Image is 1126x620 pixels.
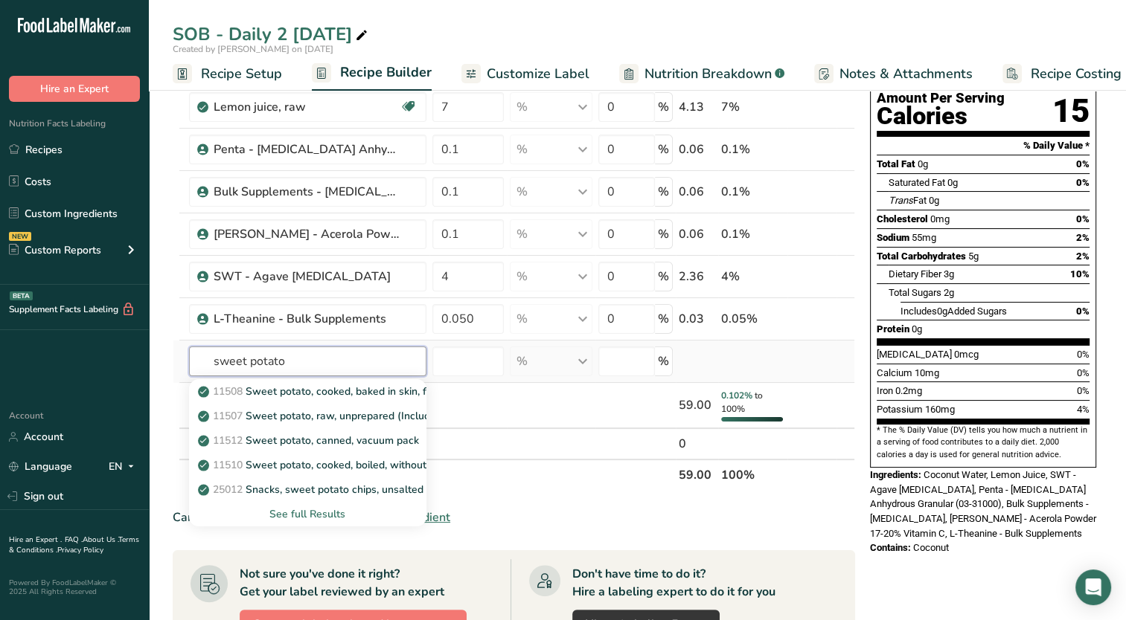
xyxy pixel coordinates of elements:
a: Hire an Expert . [9,535,62,545]
a: 11507Sweet potato, raw, unprepared (Includes foods for USDA's Food Distribution Program) [189,404,426,428]
span: 11512 [213,433,243,448]
span: Cholesterol [877,213,928,225]
a: FAQ . [65,535,83,545]
span: Calcium [877,367,912,378]
div: 0.1% [721,183,784,201]
i: Trans [889,195,913,206]
div: NEW [9,232,31,241]
span: Iron [877,385,893,396]
th: 100% [718,459,787,490]
a: 11510Sweet potato, cooked, boiled, without skin [189,453,426,477]
span: Includes Added Sugars [901,306,1007,317]
span: 10mg [915,367,939,378]
span: 0% [1077,367,1090,378]
span: Recipe Builder [340,62,432,83]
div: SOB - Daily 2 [DATE] [173,21,371,48]
th: 59.00 [676,459,718,490]
div: 0.1% [721,141,784,158]
span: 0% [1077,385,1090,396]
a: 11512Sweet potato, canned, vacuum pack [189,428,426,453]
p: Snacks, sweet potato chips, unsalted [201,482,423,497]
span: Created by [PERSON_NAME] on [DATE] [173,43,333,55]
span: 0g [937,306,947,317]
div: Don't have time to do it? Hire a labeling expert to do it for you [572,565,775,601]
div: 7% [721,98,784,116]
div: Calories [877,106,1005,127]
span: Saturated Fat [889,177,945,188]
span: 0mcg [954,349,979,360]
a: Recipe Setup [173,57,282,91]
div: SWT - Agave [MEDICAL_DATA] [214,268,400,285]
div: BETA [10,291,33,300]
a: Terms & Conditions . [9,535,139,555]
span: 4% [1077,404,1090,415]
a: Language [9,453,72,479]
span: Ingredients: [870,469,921,480]
span: Recipe Costing [1031,64,1122,84]
div: 2.36 [679,268,715,285]
input: Add Ingredient [189,346,426,376]
div: 59.00 [679,396,715,414]
section: % Daily Value * [877,137,1090,155]
section: * The % Daily Value (DV) tells you how much a nutrient in a serving of food contributes to a dail... [877,424,1090,461]
a: Notes & Attachments [814,57,973,91]
span: Notes & Attachments [839,64,973,84]
a: Nutrition Breakdown [619,57,784,91]
a: Privacy Policy [57,545,103,555]
span: Sodium [877,232,909,243]
span: Total Fat [877,158,915,169]
span: 25012 [213,482,243,497]
div: Can't find your ingredient? [173,508,855,526]
span: 10% [1070,268,1090,280]
span: Coconut [913,542,949,553]
span: 11507 [213,409,243,423]
span: 0g [929,195,939,206]
span: Coconut Water, Lemon Juice, SWT - Agave [MEDICAL_DATA], Penta - [MEDICAL_DATA] Anhydrous Granular... [870,469,1096,539]
span: 0% [1077,349,1090,360]
div: Penta - [MEDICAL_DATA] Anhydrous Granular (03-31000) [214,141,400,158]
p: Sweet potato, cooked, baked in skin, flesh, without salt [201,384,509,399]
div: Lemon juice, raw [214,98,400,116]
span: 5g [968,251,979,262]
div: L-Theanine - Bulk Supplements [214,310,400,328]
span: Fat [889,195,927,206]
span: Customize Label [487,64,589,84]
span: 2g [944,287,954,298]
button: Hire an Expert [9,76,140,102]
div: 15 [1052,91,1090,131]
span: Total Carbohydrates [877,251,966,262]
span: 2% [1076,251,1090,262]
span: 0g [947,177,958,188]
div: 0 [679,435,715,453]
span: 0% [1076,213,1090,225]
a: Recipe Builder [312,56,432,91]
span: 0mg [930,213,950,225]
div: 0.06 [679,141,715,158]
div: Custom Reports [9,242,101,258]
a: Customize Label [461,57,589,91]
div: 0.05% [721,310,784,328]
span: 0% [1076,158,1090,169]
div: Open Intercom Messenger [1075,569,1111,605]
span: Protein [877,323,909,335]
span: Dietary Fiber [889,268,941,280]
span: Total Sugars [889,287,941,298]
p: Sweet potato, canned, vacuum pack [201,433,419,448]
span: 0g [918,158,928,169]
div: Not sure you've done it right? Get your label reviewed by an expert [240,565,444,601]
div: 0.03 [679,310,715,328]
span: 11508 [213,384,243,398]
span: 0% [1076,306,1090,317]
span: 160mg [925,404,955,415]
span: 0.2mg [895,385,922,396]
a: 25012Snacks, sweet potato chips, unsalted [189,477,426,502]
span: 0g [912,323,922,335]
span: Recipe Setup [201,64,282,84]
span: Nutrition Breakdown [644,64,772,84]
div: See full Results [201,506,415,522]
span: [MEDICAL_DATA] [877,349,952,360]
div: 4% [721,268,784,285]
div: EN [109,458,140,476]
a: About Us . [83,535,118,545]
div: 0.06 [679,183,715,201]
